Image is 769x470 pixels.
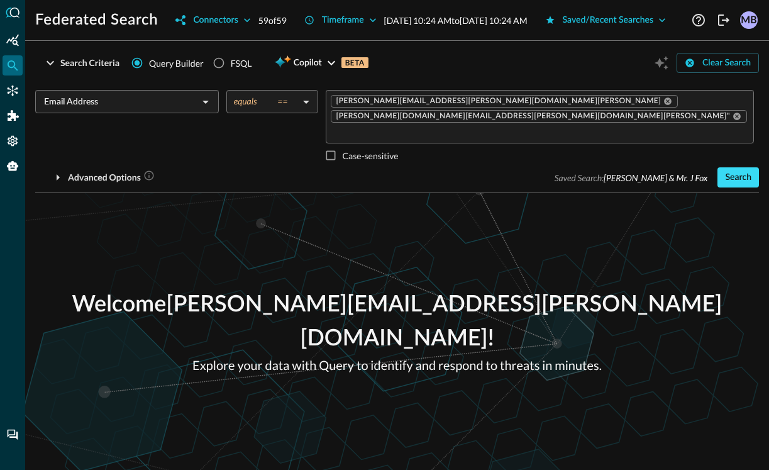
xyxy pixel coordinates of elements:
[3,55,23,76] div: Federated Search
[3,131,23,151] div: Settings
[341,57,368,68] p: BETA
[3,425,23,445] div: Chat
[343,149,399,162] p: Case-sensitive
[39,94,194,109] input: Select an Entity
[384,14,528,27] p: [DATE] 10:24 AM to [DATE] 10:24 AM
[193,13,238,28] div: Connectors
[604,172,707,183] span: [PERSON_NAME] & Mr. J Fox
[68,170,155,186] div: Advanced Options
[331,95,678,108] div: [PERSON_NAME][EMAIL_ADDRESS][PERSON_NAME][DOMAIN_NAME][PERSON_NAME]
[258,14,287,27] p: 59 of 59
[725,170,751,186] div: Search
[740,11,758,29] div: MB
[538,10,674,30] button: Saved/Recent Searches
[717,167,759,187] button: Search
[25,288,769,356] p: Welcome [PERSON_NAME][EMAIL_ADDRESS][PERSON_NAME][DOMAIN_NAME] !
[297,10,384,30] button: Timeframe
[168,10,258,30] button: Connectors
[677,53,759,73] button: Clear Search
[3,106,23,126] div: Addons
[149,57,204,70] span: Query Builder
[3,156,23,176] div: Query Agent
[60,55,119,71] div: Search Criteria
[35,53,127,73] button: Search Criteria
[3,81,23,101] div: Connectors
[714,10,734,30] button: Logout
[234,96,298,107] div: equals
[294,55,322,71] span: Copilot
[267,53,375,73] button: CopilotBETA
[331,110,747,123] div: [PERSON_NAME][DOMAIN_NAME][EMAIL_ADDRESS][PERSON_NAME][DOMAIN_NAME][PERSON_NAME]"
[35,10,158,30] h1: Federated Search
[3,30,23,50] div: Summary Insights
[336,96,661,106] span: [PERSON_NAME][EMAIL_ADDRESS][PERSON_NAME][DOMAIN_NAME][PERSON_NAME]
[563,13,654,28] div: Saved/Recent Searches
[702,55,751,71] div: Clear Search
[689,10,709,30] button: Help
[555,171,708,184] p: Saved Search:
[322,13,364,28] div: Timeframe
[197,93,214,111] button: Open
[25,356,769,375] p: Explore your data with Query to identify and respond to threats in minutes.
[234,96,257,107] span: equals
[35,167,162,187] button: Advanced Options
[329,124,748,140] input: Value
[336,111,730,121] span: [PERSON_NAME][DOMAIN_NAME][EMAIL_ADDRESS][PERSON_NAME][DOMAIN_NAME][PERSON_NAME]"
[277,96,287,107] span: ==
[231,57,252,70] div: FSQL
